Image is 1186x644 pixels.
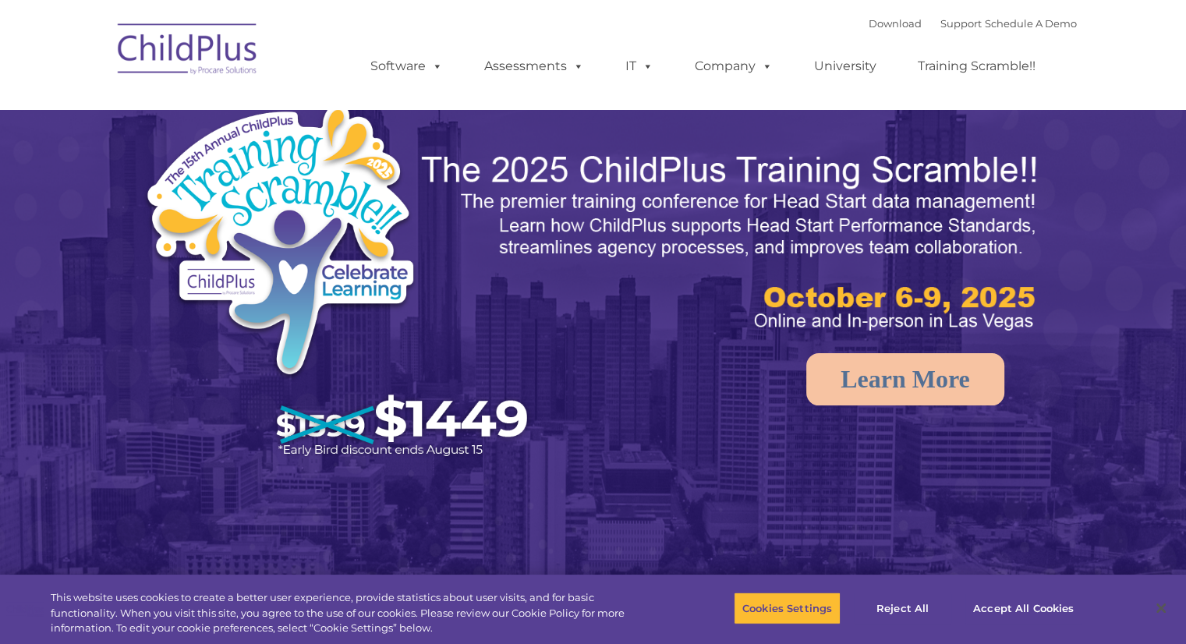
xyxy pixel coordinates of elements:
[940,17,982,30] a: Support
[985,17,1077,30] a: Schedule A Demo
[110,12,266,90] img: ChildPlus by Procare Solutions
[610,51,669,82] a: IT
[798,51,892,82] a: University
[217,103,264,115] span: Last name
[869,17,1077,30] font: |
[217,167,283,179] span: Phone number
[734,592,841,625] button: Cookies Settings
[679,51,788,82] a: Company
[51,590,653,636] div: This website uses cookies to create a better user experience, provide statistics about user visit...
[965,592,1082,625] button: Accept All Cookies
[806,353,1004,405] a: Learn More
[854,592,951,625] button: Reject All
[1144,591,1178,625] button: Close
[469,51,600,82] a: Assessments
[355,51,458,82] a: Software
[869,17,922,30] a: Download
[902,51,1051,82] a: Training Scramble!!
